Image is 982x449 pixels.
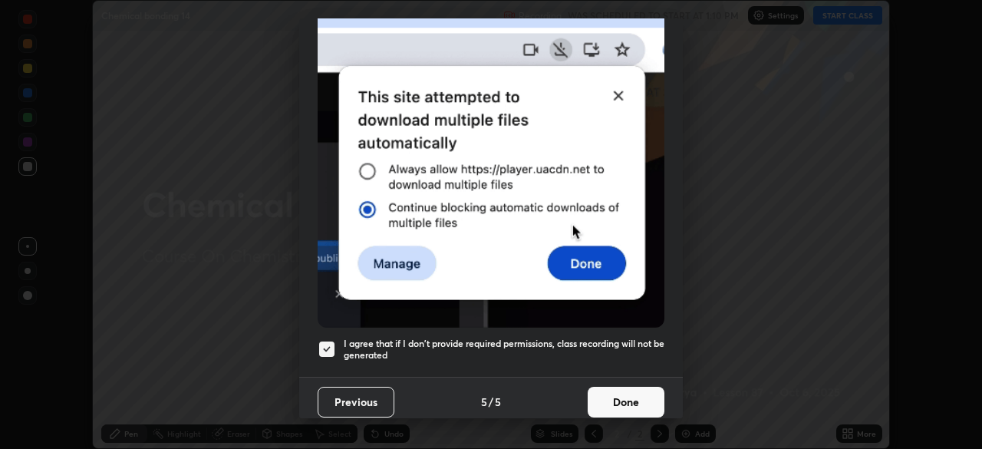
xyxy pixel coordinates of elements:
button: Done [588,387,664,418]
h4: 5 [495,394,501,410]
button: Previous [318,387,394,418]
h4: / [489,394,493,410]
h5: I agree that if I don't provide required permissions, class recording will not be generated [344,338,664,362]
h4: 5 [481,394,487,410]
